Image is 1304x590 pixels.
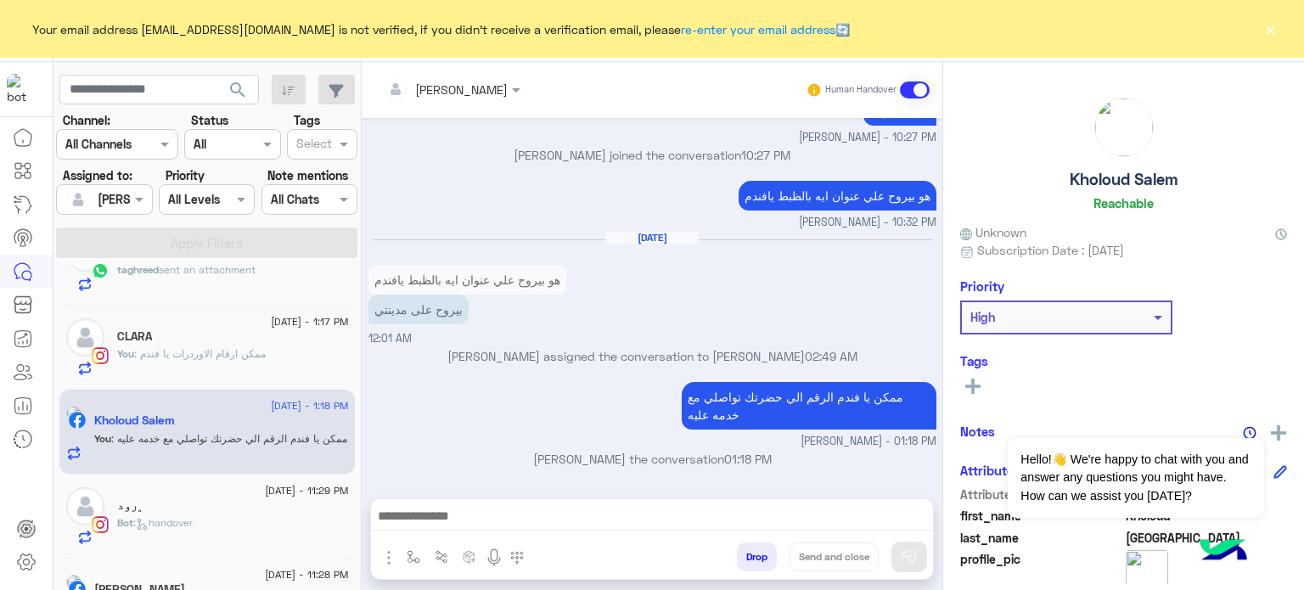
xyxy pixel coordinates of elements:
span: profile_pic [960,550,1122,589]
button: Apply Filters [56,228,357,258]
p: [PERSON_NAME] the conversation [368,450,936,468]
img: select flow [407,550,420,564]
span: ممكن يا فندم الرقم الي حضرتك تواصلي مع خدمه عليه [111,432,347,445]
span: : handover [133,516,193,529]
button: select flow [400,542,428,570]
button: Drop [737,542,777,571]
button: search [217,75,259,111]
img: Instagram [92,516,109,533]
span: Your email address [EMAIL_ADDRESS][DOMAIN_NAME] is not verified, if you didn't receive a verifica... [32,20,850,38]
label: Channel: [63,111,110,129]
img: defaultAdmin.png [66,318,104,357]
span: 02:49 AM [805,349,857,363]
span: You [117,347,134,360]
h5: Kholoud Salem [94,413,175,428]
h5: CLARA [117,329,152,344]
span: 12:01 AM [368,332,412,345]
span: Attribute Name [960,486,1122,503]
p: [PERSON_NAME] joined the conversation [368,146,936,164]
img: send voice note [484,548,504,568]
button: create order [456,542,484,570]
img: 919860931428189 [7,74,37,104]
img: Facebook [69,412,86,429]
img: Trigger scenario [435,550,448,564]
span: Bot [117,516,133,529]
span: 10:27 PM [741,148,790,162]
img: defaultAdmin.png [66,487,104,525]
span: [PERSON_NAME] - 10:27 PM [799,130,936,146]
span: taghreed [117,263,159,276]
img: WhatsApp [92,262,109,279]
h5: Kholoud Salem [1070,170,1178,189]
span: 01:18 PM [724,452,772,466]
span: You [94,432,111,445]
span: ممكن ارقام الاوردرات يا فندم [134,347,266,360]
img: send message [901,548,918,565]
p: 5/9/2025, 12:01 AM [368,295,469,324]
span: [DATE] - 11:29 PM [265,483,348,498]
h6: Reachable [1093,195,1154,211]
img: create order [463,550,476,564]
img: picture [1095,98,1153,156]
span: [PERSON_NAME] - 10:32 PM [799,215,936,231]
h6: [DATE] [605,232,699,244]
img: Instagram [92,347,109,364]
p: 5/9/2025, 12:01 AM [368,265,566,295]
small: Human Handover [825,83,896,97]
span: first_name [960,507,1122,525]
button: Trigger scenario [428,542,456,570]
h6: Priority [960,278,1004,294]
span: sent an attachment [159,263,256,276]
p: 4/9/2025, 10:32 PM [739,181,936,211]
button: × [1262,20,1279,37]
p: [PERSON_NAME] assigned the conversation to [PERSON_NAME] [368,347,936,365]
span: Unknown [960,223,1026,241]
img: picture [66,575,81,590]
h6: Attributes [960,463,1020,478]
span: Salem [1126,529,1288,547]
button: Send and close [790,542,879,571]
label: Assigned to: [63,166,132,184]
span: [PERSON_NAME] - 01:18 PM [801,434,936,450]
img: defaultAdmin.png [66,188,90,211]
span: search [228,80,248,100]
span: [DATE] - 1:17 PM [271,314,348,329]
span: Hello!👋 We're happy to chat with you and answer any questions you might have. How can we assist y... [1008,438,1263,518]
span: [DATE] - 11:28 PM [265,567,348,582]
img: send attachment [379,548,399,568]
img: hulul-logo.png [1194,522,1253,582]
h5: ﮼رود [117,498,144,513]
label: Tags [294,111,320,129]
label: Status [191,111,228,129]
label: Note mentions [267,166,348,184]
div: Select [294,134,332,156]
h6: Notes [960,424,995,439]
label: Priority [166,166,205,184]
h6: Tags [960,353,1287,368]
span: last_name [960,529,1122,547]
img: picture [66,406,81,421]
a: re-enter your email address [681,22,835,37]
img: add [1271,425,1286,441]
p: 5/9/2025, 1:18 PM [682,382,936,430]
span: [DATE] - 1:18 PM [271,398,348,413]
span: Subscription Date : [DATE] [977,241,1124,259]
img: make a call [510,551,524,565]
